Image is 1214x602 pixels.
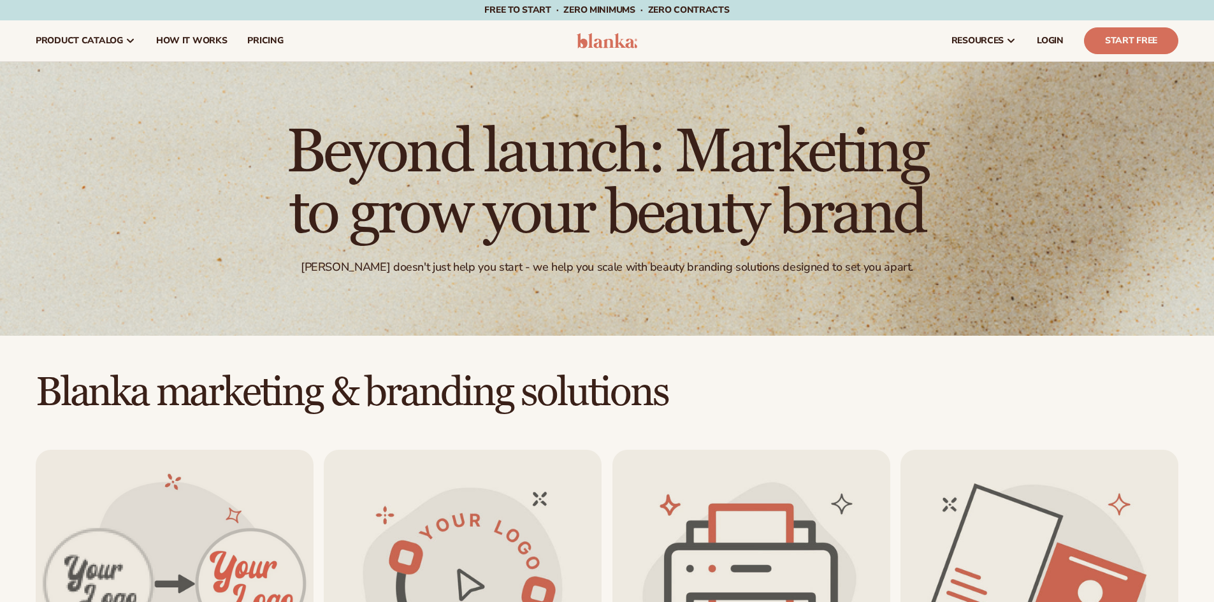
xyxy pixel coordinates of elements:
[951,36,1004,46] span: resources
[1037,36,1064,46] span: LOGIN
[237,20,293,61] a: pricing
[25,20,146,61] a: product catalog
[247,36,283,46] span: pricing
[36,36,123,46] span: product catalog
[257,122,958,245] h1: Beyond launch: Marketing to grow your beauty brand
[941,20,1027,61] a: resources
[156,36,228,46] span: How It Works
[1084,27,1178,54] a: Start Free
[301,260,913,275] div: [PERSON_NAME] doesn't just help you start - we help you scale with beauty branding solutions desi...
[577,33,637,48] img: logo
[146,20,238,61] a: How It Works
[484,4,729,16] span: Free to start · ZERO minimums · ZERO contracts
[1027,20,1074,61] a: LOGIN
